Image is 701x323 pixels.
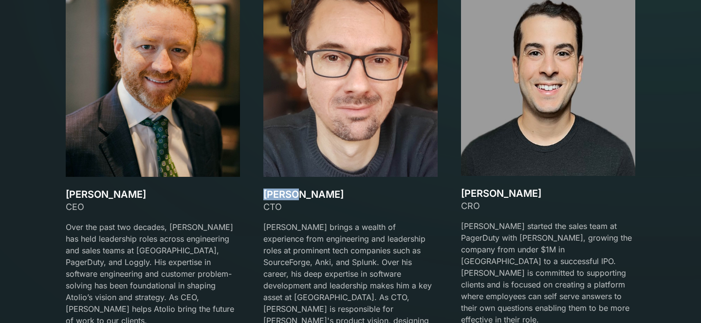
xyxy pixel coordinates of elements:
div: CRO [461,199,635,212]
h3: [PERSON_NAME] [461,188,635,199]
div: CEO [66,200,240,213]
h3: [PERSON_NAME] [66,189,240,200]
div: CTO [263,200,438,213]
iframe: Chat Widget [652,276,701,323]
h3: [PERSON_NAME] [263,189,438,200]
